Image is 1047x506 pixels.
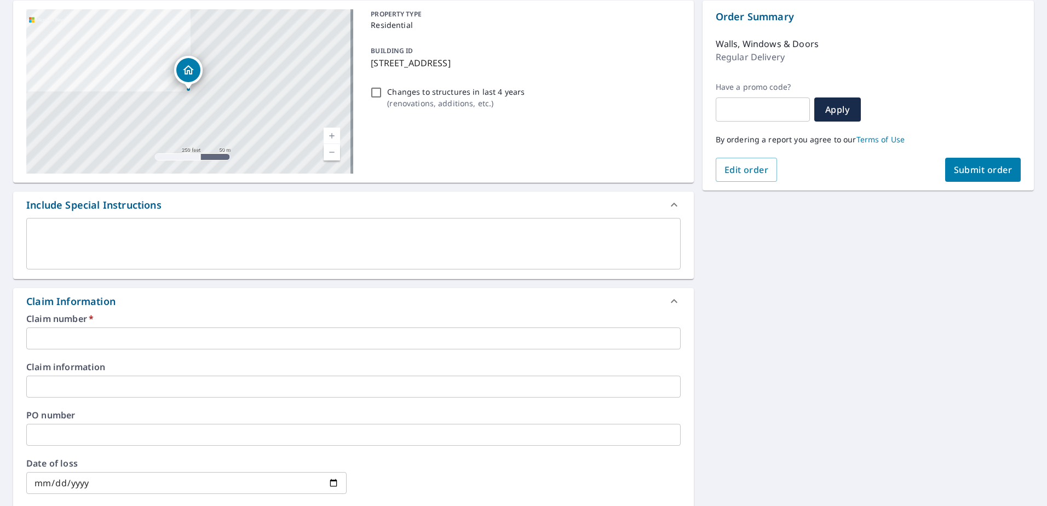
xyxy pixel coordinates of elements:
div: Include Special Instructions [13,192,694,218]
div: Claim Information [13,288,694,314]
div: Claim Information [26,294,116,309]
span: Apply [823,104,852,116]
a: Current Level 17, Zoom Out [324,144,340,160]
p: Changes to structures in last 4 years [387,86,525,97]
div: Include Special Instructions [26,198,162,212]
div: Dropped pin, building 1, Residential property, 3548 Brookstone South Dr Saint Louis, MO 63129 [174,56,203,90]
p: Walls, Windows & Doors [716,37,819,50]
label: Date of loss [26,459,347,468]
p: Regular Delivery [716,50,785,64]
label: Claim number [26,314,681,323]
button: Submit order [945,158,1021,182]
p: Order Summary [716,9,1021,24]
button: Edit order [716,158,778,182]
label: Have a promo code? [716,82,810,92]
button: Apply [814,97,861,122]
label: Claim information [26,363,681,371]
a: Current Level 17, Zoom In [324,128,340,144]
a: Terms of Use [856,134,905,145]
span: Edit order [724,164,769,176]
p: Residential [371,19,676,31]
p: PROPERTY TYPE [371,9,676,19]
span: Submit order [954,164,1013,176]
label: PO number [26,411,681,419]
p: ( renovations, additions, etc. ) [387,97,525,109]
p: By ordering a report you agree to our [716,135,1021,145]
p: BUILDING ID [371,46,413,55]
p: [STREET_ADDRESS] [371,56,676,70]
